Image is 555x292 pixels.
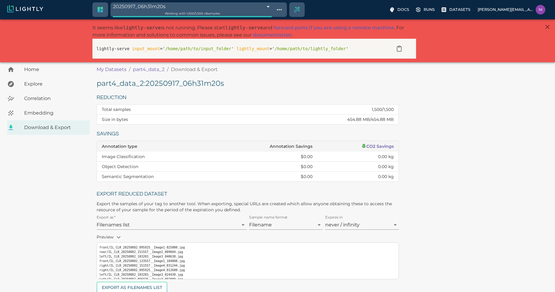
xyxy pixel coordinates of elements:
p: Download & Export [171,66,218,73]
nav: explore, analyze, sample, metadata, embedding, correlations label, download your dataset [7,62,90,135]
a: Explore [7,77,90,91]
p: Datasets [449,7,470,12]
span: lightly-serve [225,25,263,31]
th: Total samples [97,105,220,115]
td: $0.00 [216,172,317,182]
span: Download & Export [24,124,85,131]
td: $0.00 [216,162,317,172]
div: Filenames list [97,220,247,230]
span: /home/path/to/input_folder [165,46,231,51]
span: Working with 1,500 / 1,500 of samples [165,11,220,15]
span: lightly-serve [123,25,161,31]
p: lightly-serve =' ' =' ' [96,46,386,52]
span: Home [24,66,85,73]
h6: Export reduced dataset [97,190,399,199]
th: Size in bytes [97,115,220,125]
td: 454.88 MB / 454.88 MB [220,115,399,125]
td: 0.00 kg [317,172,399,182]
label: Docs [388,5,412,15]
label: Expires in [325,215,343,220]
span: Explore [24,80,85,88]
p: Export the samples of your tag to another tool. When exporting, special URLs are created which al... [97,201,399,213]
img: nischal.s2@kpit.com [536,5,545,15]
li: / [167,66,168,73]
h5: part4_data_2 : 20250917_06h31m20s [97,79,399,88]
label: Runs [414,5,437,15]
button: Copy to clipboard [393,43,405,55]
p: Runs [424,7,435,12]
td: Object Detection [97,162,216,172]
a: part4_data_2 [133,66,165,73]
td: $0.00 [216,152,317,162]
span: /home/path/to/lightly_folder [274,46,346,51]
th: Annotation type [97,141,216,152]
span: lightly_mount [236,46,270,51]
p: [PERSON_NAME][EMAIL_ADDRESS][DOMAIN_NAME] [478,7,533,12]
button: Show tag tree [274,5,284,15]
a: documentation [253,32,292,38]
table: dataset tag savings [97,141,399,181]
a: CO2 Savings [361,144,394,149]
div: never / infinity [325,220,399,230]
span: Correlation [24,95,85,102]
a: Download & Export [7,120,90,135]
span: input_mount [132,46,160,51]
a: Correlation [7,91,90,106]
div: 20250917_06h31m20s [113,2,272,11]
a: forward ports if you are using a remote machine [274,25,394,31]
table: dataset tag reduction [97,105,399,124]
td: 0.00 kg [317,152,399,162]
span: Embedding [24,109,85,117]
th: Annotation Savings [216,141,317,152]
label: Export as [97,215,115,220]
label: [PERSON_NAME][EMAIL_ADDRESS][DOMAIN_NAME]nischal.s2@kpit.com [475,3,548,16]
li: / [129,66,130,73]
a: Embedding [7,106,90,120]
img: Lightly [7,5,43,12]
td: 0.00 kg [317,162,399,172]
a: Home [7,62,90,77]
td: Image Classification [97,152,216,162]
a: Switch to crop dataset [93,2,107,17]
label: Datasets [440,5,473,15]
p: Preview [97,232,399,242]
h6: Savings [97,129,399,139]
nav: breadcrumb [97,66,396,73]
div: Create selection [290,2,304,17]
p: It seems like is not running. Please start and . For more information and solutions to common iss... [92,24,416,39]
pre: front/IL_CLR_20250802_095925__Image1_025000.jpg rear/IL_CLR_20250802_151557__Image2_009844.jpg le... [99,245,396,290]
a: My Datasets [97,66,127,73]
td: Semantic Segmentation [97,172,216,182]
td: 1,500 / 1,500 [220,105,399,115]
label: Sample name format [249,215,288,220]
div: Filename [249,220,323,230]
p: Docs [397,7,409,12]
h6: Reduction [97,93,399,102]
